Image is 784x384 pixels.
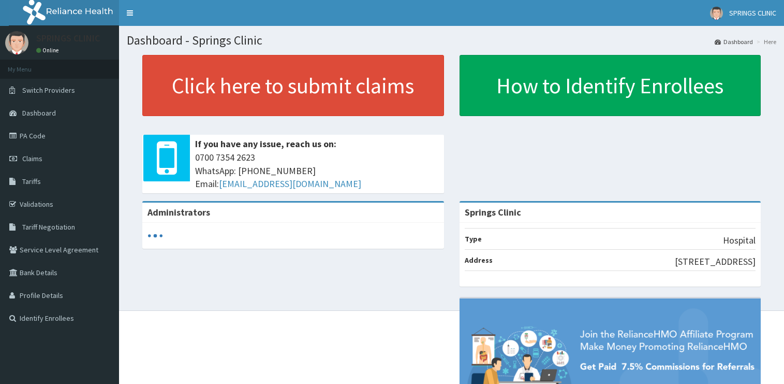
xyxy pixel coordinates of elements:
b: Address [465,255,493,265]
span: Switch Providers [22,86,75,95]
img: User Image [710,7,723,20]
h1: Dashboard - Springs Clinic [127,34,776,47]
b: Administrators [147,206,210,218]
a: [EMAIL_ADDRESS][DOMAIN_NAME] [219,178,361,190]
li: Here [754,37,776,46]
span: Tariffs [22,177,41,186]
img: User Image [5,31,28,54]
a: Dashboard [715,37,753,46]
a: Online [36,47,61,54]
strong: Springs Clinic [465,206,521,218]
span: SPRINGS CLINIC [729,8,776,18]
span: Claims [22,154,42,163]
b: Type [465,234,482,244]
a: Click here to submit claims [142,55,444,116]
span: 0700 7354 2623 WhatsApp: [PHONE_NUMBER] Email: [195,151,439,191]
svg: audio-loading [147,228,163,244]
p: SPRINGS CLINIC [36,34,100,43]
p: [STREET_ADDRESS] [675,255,756,268]
p: Hospital [723,234,756,247]
b: If you have any issue, reach us on: [195,138,336,150]
span: Tariff Negotiation [22,222,75,232]
span: Dashboard [22,108,56,118]
a: How to Identify Enrollees [460,55,761,116]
